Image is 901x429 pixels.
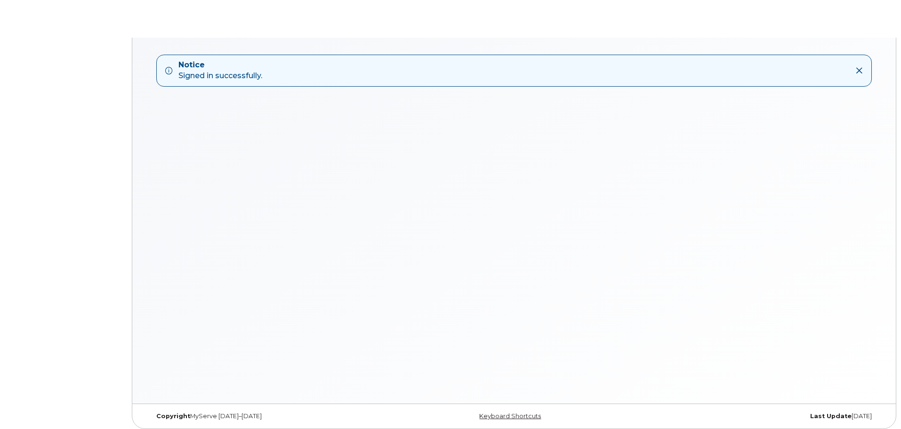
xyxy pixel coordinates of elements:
a: Keyboard Shortcuts [479,413,541,420]
strong: Last Update [810,413,852,420]
strong: Copyright [156,413,190,420]
div: Signed in successfully. [178,60,262,81]
div: [DATE] [636,413,879,420]
div: MyServe [DATE]–[DATE] [149,413,393,420]
strong: Notice [178,60,262,71]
